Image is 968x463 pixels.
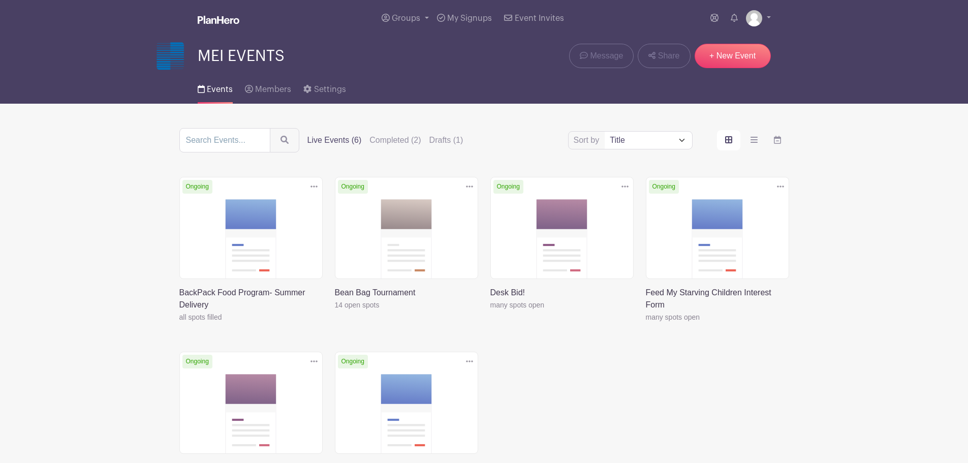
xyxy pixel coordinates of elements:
[515,14,564,22] span: Event Invites
[207,85,233,94] span: Events
[746,10,762,26] img: default-ce2991bfa6775e67f084385cd625a349d9dcbb7a52a09fb2fda1e96e2d18dcdb.png
[314,85,346,94] span: Settings
[447,14,492,22] span: My Signups
[429,134,463,146] label: Drafts (1)
[245,71,291,104] a: Members
[638,44,690,68] a: Share
[590,50,623,62] span: Message
[198,16,239,24] img: logo_white-6c42ec7e38ccf1d336a20a19083b03d10ae64f83f12c07503d8b9e83406b4c7d.svg
[369,134,421,146] label: Completed (2)
[255,85,291,94] span: Members
[658,50,680,62] span: Share
[198,48,285,65] span: MEI EVENTS
[155,41,185,71] img: MEI---Light-Blue-Icon.png
[179,128,270,152] input: Search Events...
[569,44,634,68] a: Message
[307,134,362,146] label: Live Events (6)
[198,71,233,104] a: Events
[574,134,603,146] label: Sort by
[717,130,789,150] div: order and view
[307,134,463,146] div: filters
[303,71,346,104] a: Settings
[392,14,420,22] span: Groups
[695,44,771,68] a: + New Event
